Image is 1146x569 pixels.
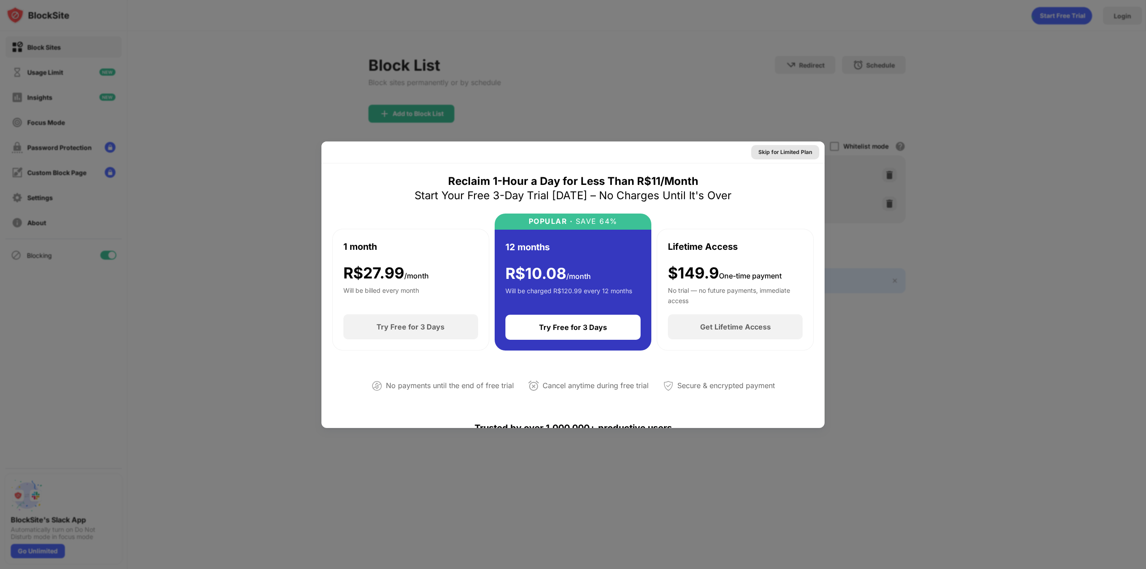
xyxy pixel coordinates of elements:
[343,240,377,253] div: 1 month
[663,381,674,391] img: secured-payment
[700,322,771,331] div: Get Lifetime Access
[505,240,550,254] div: 12 months
[505,286,632,304] div: Will be charged R$120.99 every 12 months
[677,379,775,392] div: Secure & encrypted payment
[376,322,445,331] div: Try Free for 3 Days
[404,271,429,280] span: /month
[543,379,649,392] div: Cancel anytime during free trial
[343,264,429,282] div: R$ 27.99
[386,379,514,392] div: No payments until the end of free trial
[566,272,591,281] span: /month
[332,406,814,449] div: Trusted by over 1,000,000+ productive users
[529,217,573,226] div: POPULAR ·
[528,381,539,391] img: cancel-anytime
[668,240,738,253] div: Lifetime Access
[343,286,419,304] div: Will be billed every month
[719,271,782,280] span: One-time payment
[415,188,731,203] div: Start Your Free 3-Day Trial [DATE] – No Charges Until It's Over
[668,286,803,304] div: No trial — no future payments, immediate access
[668,264,782,282] div: $149.9
[573,217,618,226] div: SAVE 64%
[539,323,607,332] div: Try Free for 3 Days
[758,148,812,157] div: Skip for Limited Plan
[372,381,382,391] img: not-paying
[505,265,591,283] div: R$ 10.08
[448,174,698,188] div: Reclaim 1-Hour a Day for Less Than R$11/Month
